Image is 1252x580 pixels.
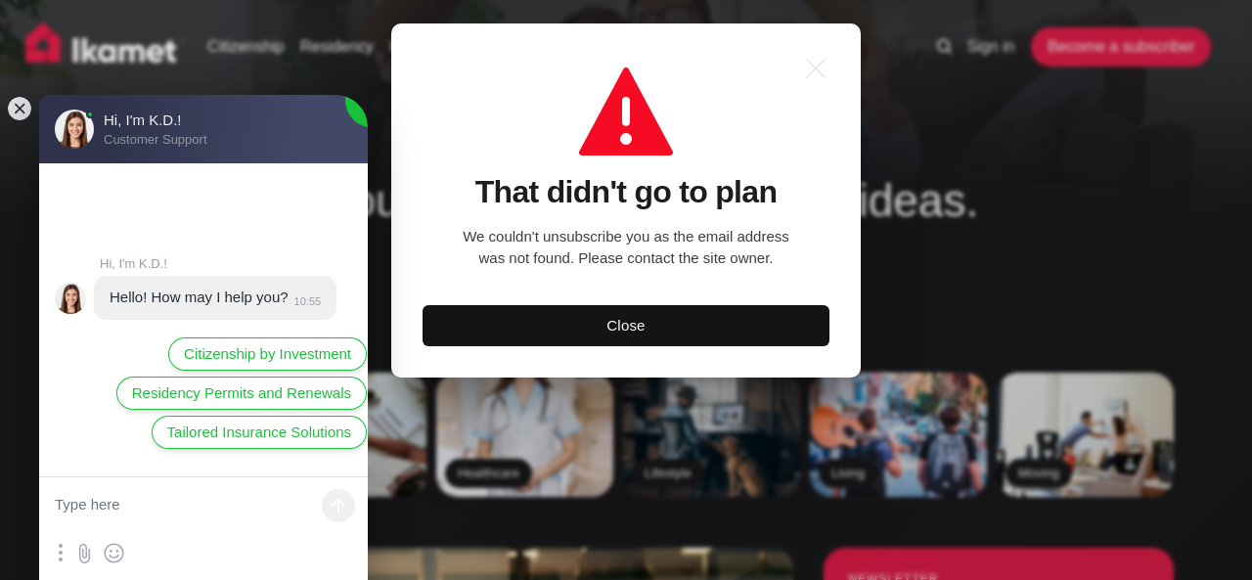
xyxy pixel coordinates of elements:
button: Close [423,305,829,346]
p: We couldn't unsubscribe you as the email address was not found. Please contact the site owner. [423,210,829,282]
jdiv: 09.10.25 10:55:49 [94,276,336,320]
jdiv: Hello! How may I help you? [110,289,289,305]
h1: That didn't go to plan [423,175,829,209]
span: Residency Permits and Renewals [132,382,351,404]
jdiv: Hi, I'm K.D.! [55,283,86,314]
span: Citizenship by Investment [184,343,351,365]
jdiv: 10:55 [289,295,322,307]
jdiv: Hi, I'm K.D.! [100,256,353,271]
span: Tailored Insurance Solutions [167,422,351,443]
